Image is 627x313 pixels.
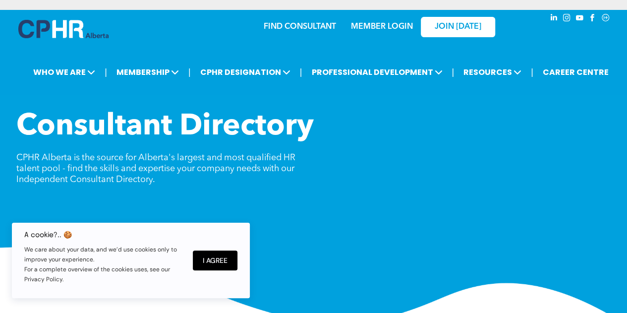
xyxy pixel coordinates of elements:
[264,23,336,31] a: FIND CONSULTANT
[600,12,611,26] a: Social network
[300,62,302,82] li: |
[574,12,585,26] a: youtube
[16,112,314,142] span: Consultant Directory
[193,250,237,270] button: I Agree
[587,12,598,26] a: facebook
[197,63,293,81] span: CPHR DESIGNATION
[105,62,107,82] li: |
[421,17,495,37] a: JOIN [DATE]
[460,63,524,81] span: RESOURCES
[435,22,481,32] span: JOIN [DATE]
[452,62,454,82] li: |
[18,20,109,38] img: A blue and white logo for cp alberta
[114,63,182,81] span: MEMBERSHIP
[351,23,413,31] a: MEMBER LOGIN
[30,63,98,81] span: WHO WE ARE
[16,153,295,184] span: CPHR Alberta is the source for Alberta's largest and most qualified HR talent pool - find the ski...
[24,245,183,284] p: We care about your data, and we’d use cookies only to improve your experience. For a complete ove...
[531,62,533,82] li: |
[549,12,560,26] a: linkedin
[188,62,191,82] li: |
[562,12,572,26] a: instagram
[24,231,183,239] h6: A cookie?.. 🍪
[308,63,445,81] span: PROFESSIONAL DEVELOPMENT
[540,63,612,81] a: CAREER CENTRE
